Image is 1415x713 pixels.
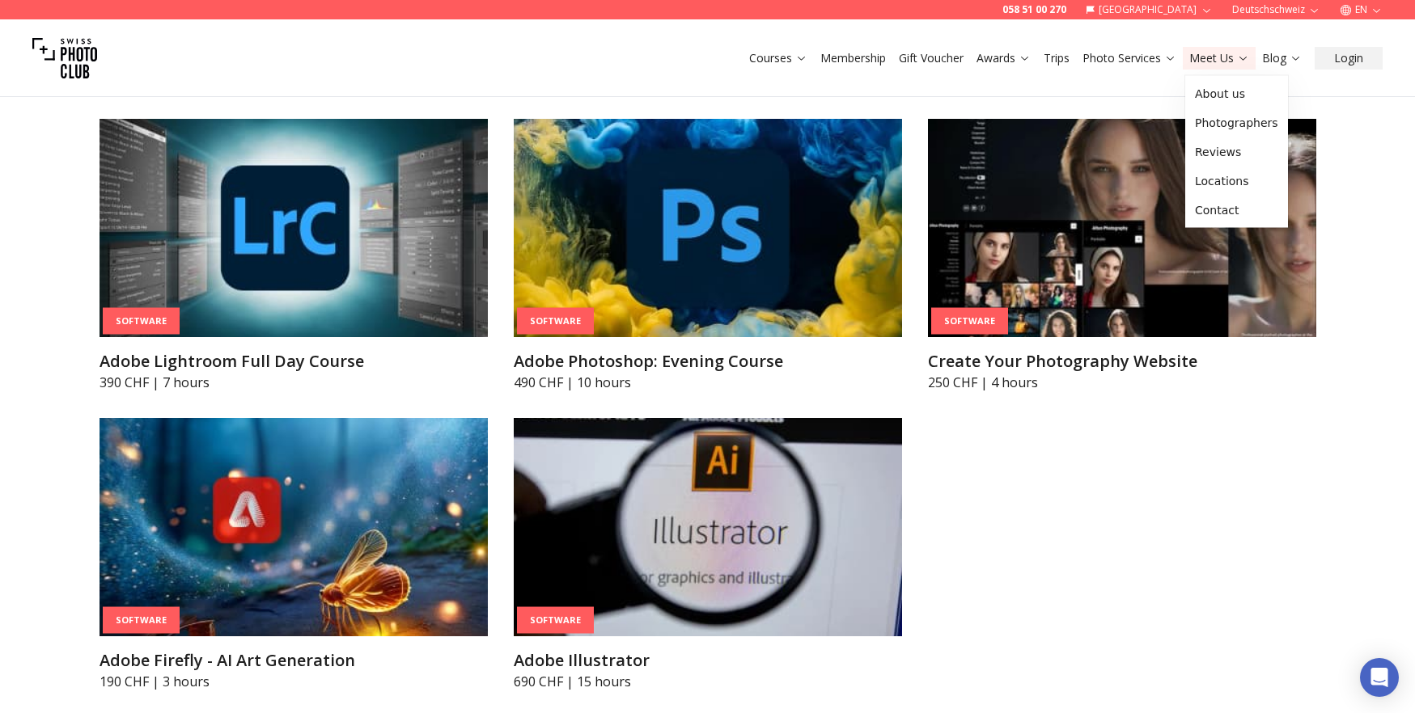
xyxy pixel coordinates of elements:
[743,47,814,70] button: Courses
[1256,47,1308,70] button: Blog
[514,418,902,691] a: Adobe IllustratorSoftwareAdobe Illustrator690 CHF | 15 hours
[514,649,902,672] h3: Adobe Illustrator
[1188,167,1285,196] a: Locations
[100,350,488,373] h3: Adobe Lightroom Full Day Course
[514,672,902,691] p: 690 CHF | 15 hours
[928,119,1316,392] a: Create Your Photography WebsiteSoftwareCreate Your Photography Website250 CHF | 4 hours
[1188,137,1285,167] a: Reviews
[1360,658,1399,697] div: Open Intercom Messenger
[517,607,594,634] div: Software
[928,350,1316,373] h3: Create Your Photography Website
[1044,50,1070,66] a: Trips
[100,418,488,691] a: Adobe Firefly - AI Art GenerationSoftwareAdobe Firefly - AI Art Generation190 CHF | 3 hours
[514,350,902,373] h3: Adobe Photoshop: Evening Course
[100,373,488,392] p: 390 CHF | 7 hours
[977,50,1031,66] a: Awards
[1183,47,1256,70] button: Meet Us
[1037,47,1076,70] button: Trips
[928,373,1316,392] p: 250 CHF | 4 hours
[32,26,97,91] img: Swiss photo club
[517,308,594,335] div: Software
[1002,3,1066,16] a: 058 51 00 270
[814,47,892,70] button: Membership
[1262,50,1302,66] a: Blog
[514,373,902,392] p: 490 CHF | 10 hours
[514,119,902,392] a: Adobe Photoshop: Evening CourseSoftwareAdobe Photoshop: Evening Course490 CHF | 10 hours
[514,119,902,337] img: Adobe Photoshop: Evening Course
[100,119,488,337] img: Adobe Lightroom Full Day Course
[928,119,1316,337] img: Create Your Photography Website
[1082,50,1176,66] a: Photo Services
[1076,47,1183,70] button: Photo Services
[1188,79,1285,108] a: About us
[103,308,180,335] div: Software
[1189,50,1249,66] a: Meet Us
[749,50,807,66] a: Courses
[970,47,1037,70] button: Awards
[514,418,902,636] img: Adobe Illustrator
[820,50,886,66] a: Membership
[100,672,488,691] p: 190 CHF | 3 hours
[1188,196,1285,225] a: Contact
[892,47,970,70] button: Gift Voucher
[100,418,488,636] img: Adobe Firefly - AI Art Generation
[103,607,180,634] div: Software
[1188,108,1285,137] a: Photographers
[100,649,488,672] h3: Adobe Firefly - AI Art Generation
[100,119,488,392] a: Adobe Lightroom Full Day CourseSoftwareAdobe Lightroom Full Day Course390 CHF | 7 hours
[899,50,964,66] a: Gift Voucher
[931,308,1008,335] div: Software
[1315,47,1383,70] button: Login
